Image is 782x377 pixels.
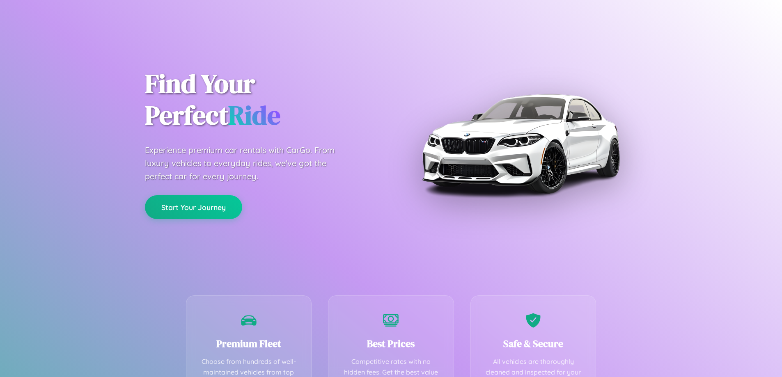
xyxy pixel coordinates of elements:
[228,97,280,133] span: Ride
[145,144,350,183] p: Experience premium car rentals with CarGo. From luxury vehicles to everyday rides, we've got the ...
[483,337,584,350] h3: Safe & Secure
[341,337,441,350] h3: Best Prices
[145,68,379,131] h1: Find Your Perfect
[418,41,623,246] img: Premium BMW car rental vehicle
[199,337,299,350] h3: Premium Fleet
[145,195,242,219] button: Start Your Journey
